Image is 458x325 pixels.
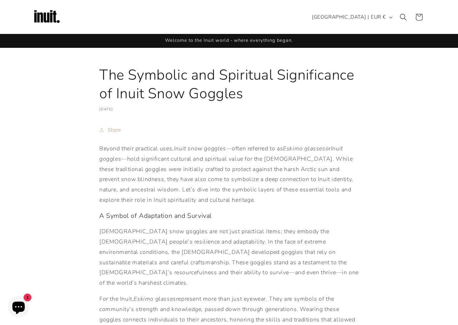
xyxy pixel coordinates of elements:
[99,212,359,220] h3: A Symbol of Adaptation and Survival
[99,145,343,163] em: Inuit goggles
[283,145,325,152] em: Eskimo glasses
[33,3,61,31] img: Inuit Logo
[395,9,411,25] summary: Search
[165,37,293,44] span: Welcome to the Inuit world - where everything began.
[33,34,425,47] div: Announcement
[99,144,359,205] p: Beyond their practical uses, —often referred to as or —hold significant cultural and spiritual va...
[6,296,31,319] inbox-online-store-chat: Shopify online store chat
[134,295,176,303] em: Eskimo glasses
[99,122,123,138] button: Share
[174,145,226,152] em: Inuit snow goggles
[308,10,395,24] button: [GEOGRAPHIC_DATA] | EUR €
[99,107,113,112] time: [DATE]
[312,13,386,21] span: [GEOGRAPHIC_DATA] | EUR €
[99,226,359,288] p: [DEMOGRAPHIC_DATA] snow goggles are not just practical items; they embody the [DEMOGRAPHIC_DATA] ...
[99,66,359,103] h1: The Symbolic and Spiritual Significance of Inuit Snow Goggles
